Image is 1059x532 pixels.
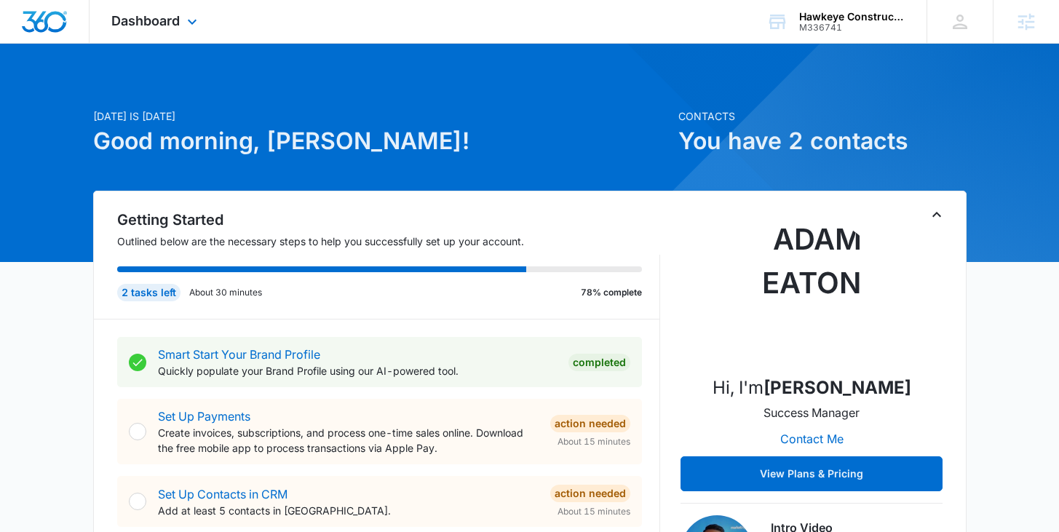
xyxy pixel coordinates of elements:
p: About 30 minutes [189,286,262,299]
strong: [PERSON_NAME] [763,377,911,398]
button: Toggle Collapse [928,206,945,223]
div: Completed [568,354,630,371]
a: Set Up Payments [158,409,250,424]
div: account id [799,23,905,33]
a: Smart Start Your Brand Profile [158,347,320,362]
img: Adam Eaton [739,218,884,363]
p: Add at least 5 contacts in [GEOGRAPHIC_DATA]. [158,503,539,518]
span: Dashboard [111,13,180,28]
p: Success Manager [763,404,860,421]
span: About 15 minutes [558,505,630,518]
div: account name [799,11,905,23]
h1: Good morning, [PERSON_NAME]! [93,124,670,159]
div: Action Needed [550,415,630,432]
div: 2 tasks left [117,284,181,301]
h2: Getting Started [117,209,660,231]
p: Hi, I'm [712,375,911,401]
span: About 15 minutes [558,435,630,448]
button: Contact Me [765,421,857,456]
button: View Plans & Pricing [681,456,943,491]
p: 78% complete [581,286,642,299]
p: Create invoices, subscriptions, and process one-time sales online. Download the free mobile app t... [158,425,539,456]
a: Set Up Contacts in CRM [158,487,287,501]
p: [DATE] is [DATE] [93,108,670,124]
p: Quickly populate your Brand Profile using our AI-powered tool. [158,363,557,378]
p: Outlined below are the necessary steps to help you successfully set up your account. [117,234,660,249]
div: Action Needed [550,485,630,502]
p: Contacts [678,108,967,124]
h1: You have 2 contacts [678,124,967,159]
